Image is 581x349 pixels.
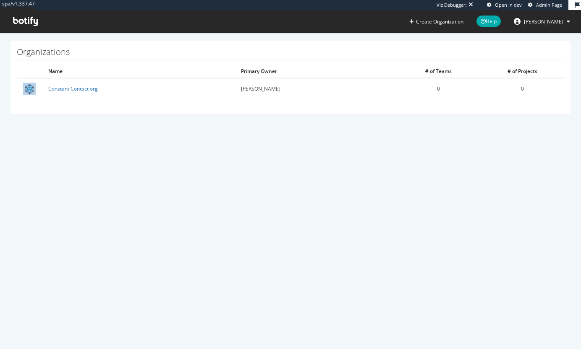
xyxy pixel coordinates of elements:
[17,47,564,60] h1: Organizations
[396,78,480,99] td: 0
[528,2,562,8] a: Admin Page
[536,2,562,8] span: Admin Page
[396,65,480,78] th: # of Teams
[48,85,98,92] a: Constant Contact org
[480,65,564,78] th: # of Projects
[476,16,501,27] span: Help
[495,2,522,8] span: Open in dev
[487,2,522,8] a: Open in dev
[480,78,564,99] td: 0
[524,18,563,25] span: Lilian Sparer
[437,2,467,8] div: Viz Debugger:
[409,18,464,26] button: Create Organization
[507,15,577,28] button: [PERSON_NAME]
[235,78,396,99] td: [PERSON_NAME]
[235,65,396,78] th: Primary Owner
[23,83,36,95] img: Constant Contact org
[42,65,235,78] th: Name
